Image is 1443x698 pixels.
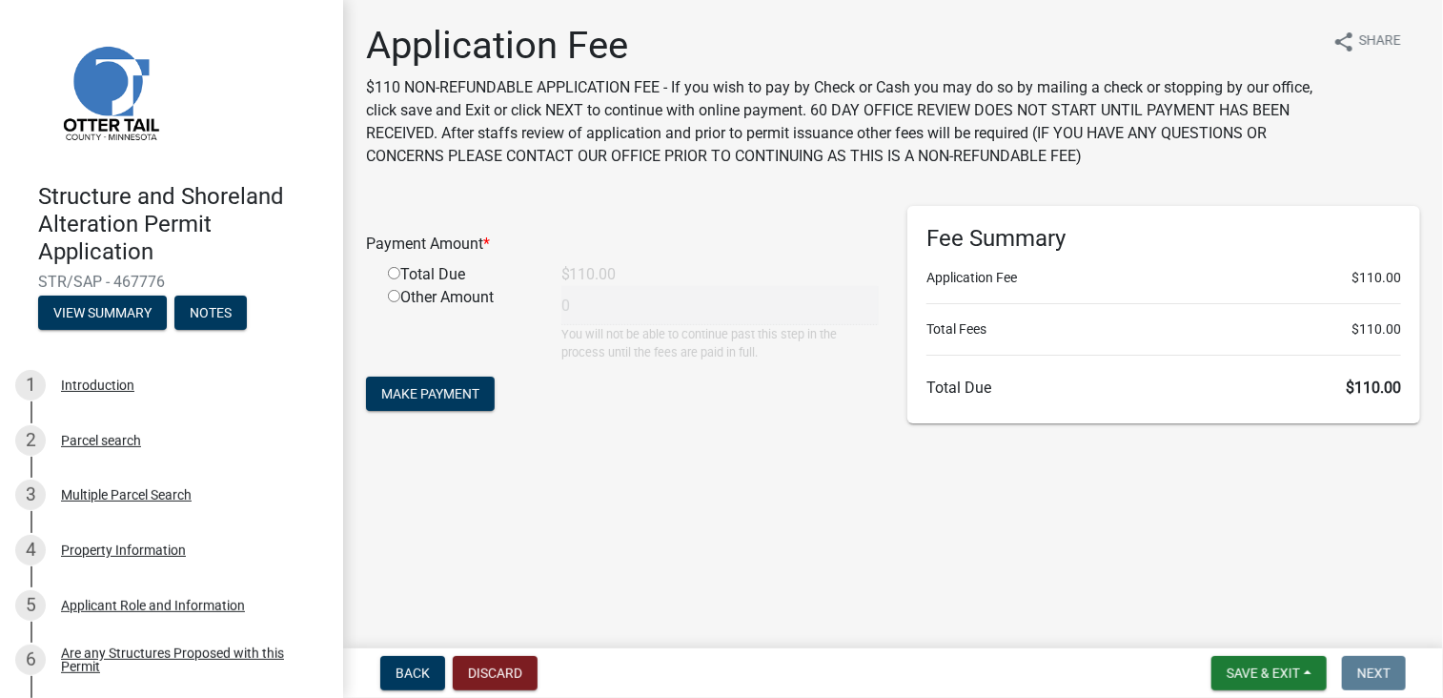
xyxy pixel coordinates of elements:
[38,307,167,322] wm-modal-confirm: Summary
[15,645,46,675] div: 6
[61,434,141,447] div: Parcel search
[1342,656,1406,690] button: Next
[366,377,495,411] button: Make Payment
[380,656,445,690] button: Back
[15,370,46,400] div: 1
[453,656,538,690] button: Discard
[926,225,1401,253] h6: Fee Summary
[61,488,192,502] div: Multiple Parcel Search
[396,666,430,681] span: Back
[374,286,547,361] div: Other Amount
[1211,656,1327,690] button: Save & Exit
[61,379,134,392] div: Introduction
[15,535,46,565] div: 4
[1317,23,1416,60] button: shareShare
[61,544,186,557] div: Property Information
[1357,666,1391,681] span: Next
[1346,379,1401,397] span: $110.00
[15,480,46,510] div: 3
[926,379,1401,397] h6: Total Due
[15,425,46,456] div: 2
[1352,319,1401,339] span: $110.00
[174,296,247,330] button: Notes
[926,268,1401,288] li: Application Fee
[38,273,305,291] span: STR/SAP - 467776
[1332,31,1355,53] i: share
[374,263,547,286] div: Total Due
[174,307,247,322] wm-modal-confirm: Notes
[366,76,1317,168] p: $110 NON-REFUNDABLE APPLICATION FEE - If you wish to pay by Check or Cash you may do so by mailin...
[38,20,181,163] img: Otter Tail County, Minnesota
[38,183,328,265] h4: Structure and Shoreland Alteration Permit Application
[15,590,46,621] div: 5
[1227,666,1300,681] span: Save & Exit
[61,647,313,673] div: Are any Structures Proposed with this Permit
[1359,31,1401,53] span: Share
[926,319,1401,339] li: Total Fees
[38,296,167,330] button: View Summary
[352,233,893,256] div: Payment Amount
[366,23,1317,69] h1: Application Fee
[61,599,245,612] div: Applicant Role and Information
[381,386,479,401] span: Make Payment
[1352,268,1401,288] span: $110.00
